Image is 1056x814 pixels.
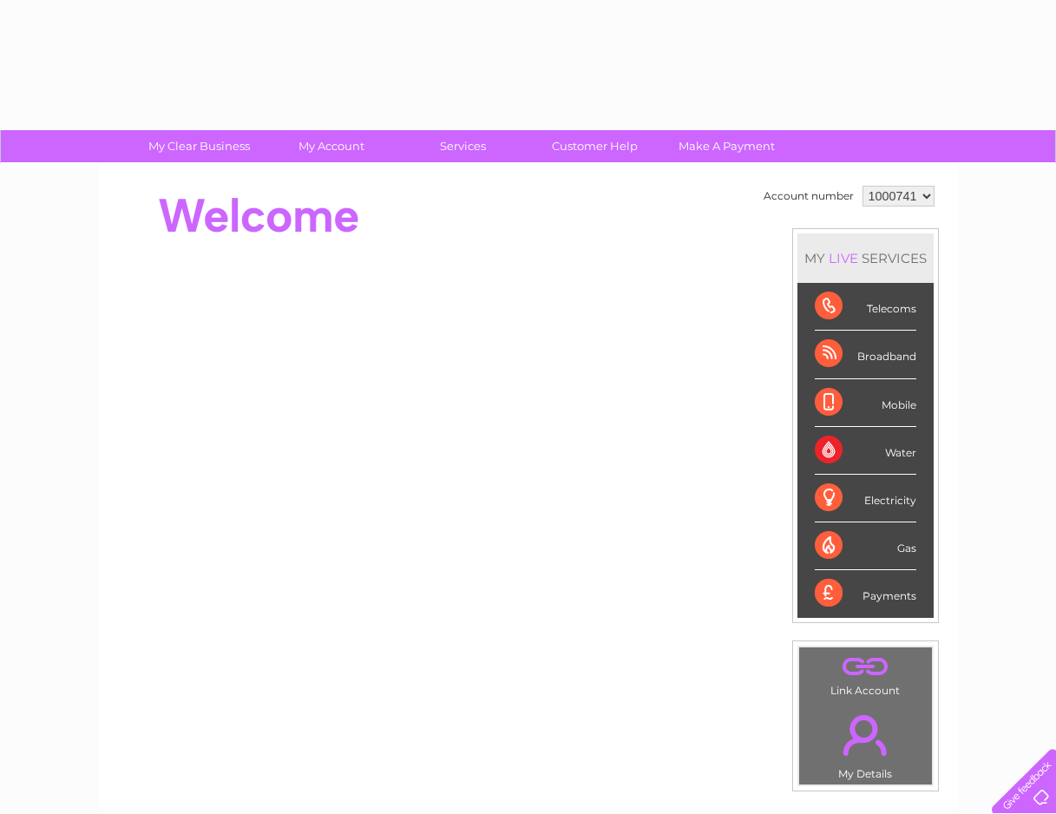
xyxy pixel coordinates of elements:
td: My Details [798,700,933,785]
div: Electricity [815,475,916,522]
div: Gas [815,522,916,570]
td: Link Account [798,647,933,701]
div: Water [815,427,916,475]
div: Broadband [815,331,916,378]
a: My Clear Business [128,130,271,162]
div: Mobile [815,379,916,427]
div: Payments [815,570,916,617]
div: Telecoms [815,283,916,331]
div: LIVE [825,250,862,266]
a: . [803,705,928,765]
a: Customer Help [523,130,666,162]
div: MY SERVICES [797,233,934,283]
a: My Account [259,130,403,162]
a: Make A Payment [655,130,798,162]
a: . [803,652,928,682]
td: Account number [759,181,858,211]
a: Services [391,130,535,162]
